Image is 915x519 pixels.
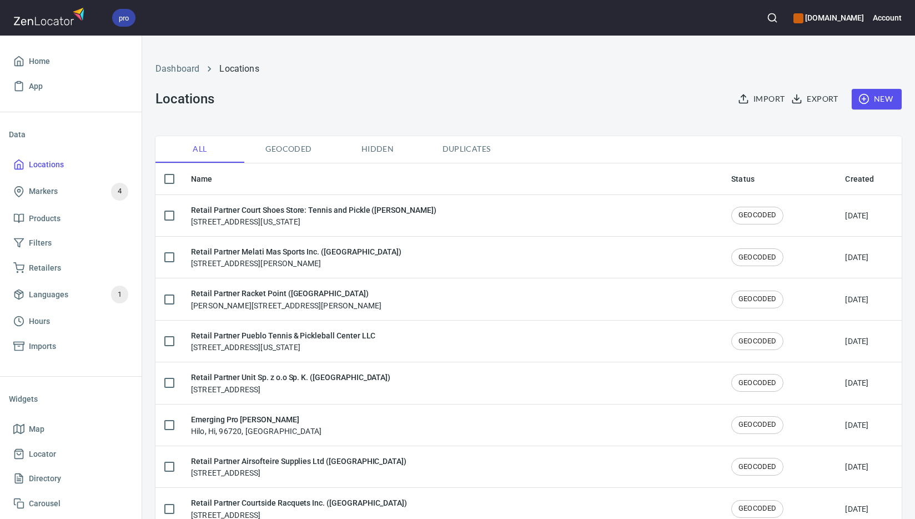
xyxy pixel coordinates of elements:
[191,204,436,227] div: [STREET_ADDRESS][US_STATE]
[162,142,238,156] span: All
[9,309,133,334] a: Hours
[29,236,52,250] span: Filters
[29,497,61,511] span: Carousel
[191,455,406,467] h6: Retail Partner Airsofteire Supplies Ltd ([GEOGRAPHIC_DATA])
[111,288,128,301] span: 1
[340,142,415,156] span: Hidden
[29,422,44,436] span: Map
[29,212,61,226] span: Products
[9,442,133,467] a: Locator
[845,420,868,431] div: [DATE]
[793,92,838,106] span: Export
[191,413,321,426] h6: Emerging Pro [PERSON_NAME]
[9,206,133,231] a: Products
[29,340,56,353] span: Imports
[13,4,88,28] img: zenlocator
[789,89,842,109] button: Export
[155,63,199,74] a: Dashboard
[112,9,135,27] div: pro
[845,336,868,347] div: [DATE]
[861,92,893,106] span: New
[29,261,61,275] span: Retailers
[845,294,868,305] div: [DATE]
[191,246,401,258] h6: Retail Partner Melati Mas Sports Inc. ([GEOGRAPHIC_DATA])
[191,330,375,342] h6: Retail Partner Pueblo Tennis & Pickleball Center LLC
[429,142,504,156] span: Duplicates
[191,497,407,509] h6: Retail Partner Courtside Racquets Inc. ([GEOGRAPHIC_DATA])
[760,6,785,30] button: Search
[155,91,214,107] h3: Locations
[9,334,133,359] a: Imports
[732,336,783,347] span: GEOCODED
[191,413,321,437] div: Hilo, Hi, 96720, [GEOGRAPHIC_DATA]
[845,461,868,472] div: [DATE]
[9,121,133,148] li: Data
[111,185,128,198] span: 4
[793,12,864,24] h6: [DOMAIN_NAME]
[732,294,783,305] span: GEOCODED
[873,12,902,24] h6: Account
[191,287,381,300] h6: Retail Partner Racket Point ([GEOGRAPHIC_DATA])
[9,49,133,74] a: Home
[9,231,133,256] a: Filters
[732,210,783,221] span: GEOCODED
[155,62,902,76] nav: breadcrumb
[722,163,836,195] th: Status
[191,455,406,478] div: [STREET_ADDRESS]
[251,142,326,156] span: Geocoded
[732,503,783,514] span: GEOCODED
[9,466,133,491] a: Directory
[873,6,902,30] button: Account
[845,252,868,263] div: [DATE]
[191,371,390,395] div: [STREET_ADDRESS]
[9,177,133,206] a: Markers4
[732,378,783,388] span: GEOCODED
[219,63,259,74] a: Locations
[191,204,436,216] h6: Retail Partner Court Shoes Store: Tennis and Pickle ([PERSON_NAME])
[9,152,133,177] a: Locations
[9,491,133,516] a: Carousel
[9,417,133,442] a: Map
[793,13,803,23] button: color-CE600E
[29,54,50,68] span: Home
[732,420,783,430] span: GEOCODED
[191,246,401,269] div: [STREET_ADDRESS][PERSON_NAME]
[9,256,133,281] a: Retailers
[29,79,43,93] span: App
[793,6,864,30] div: Manage your apps
[9,386,133,412] li: Widgets
[852,89,902,109] button: New
[845,210,868,221] div: [DATE]
[191,287,381,311] div: [PERSON_NAME][STREET_ADDRESS][PERSON_NAME]
[29,315,50,328] span: Hours
[29,447,56,461] span: Locator
[736,89,789,109] button: Import
[29,472,61,486] span: Directory
[845,503,868,515] div: [DATE]
[845,377,868,388] div: [DATE]
[191,330,375,353] div: [STREET_ADDRESS][US_STATE]
[182,163,722,195] th: Name
[29,288,68,302] span: Languages
[9,74,133,99] a: App
[732,252,783,263] span: GEOCODED
[29,184,58,198] span: Markers
[191,371,390,383] h6: Retail Partner Unit Sp. z o.o Sp. K. ([GEOGRAPHIC_DATA])
[9,280,133,309] a: Languages1
[29,158,64,172] span: Locations
[732,462,783,472] span: GEOCODED
[112,12,135,24] span: pro
[836,163,902,195] th: Created
[740,92,785,106] span: Import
